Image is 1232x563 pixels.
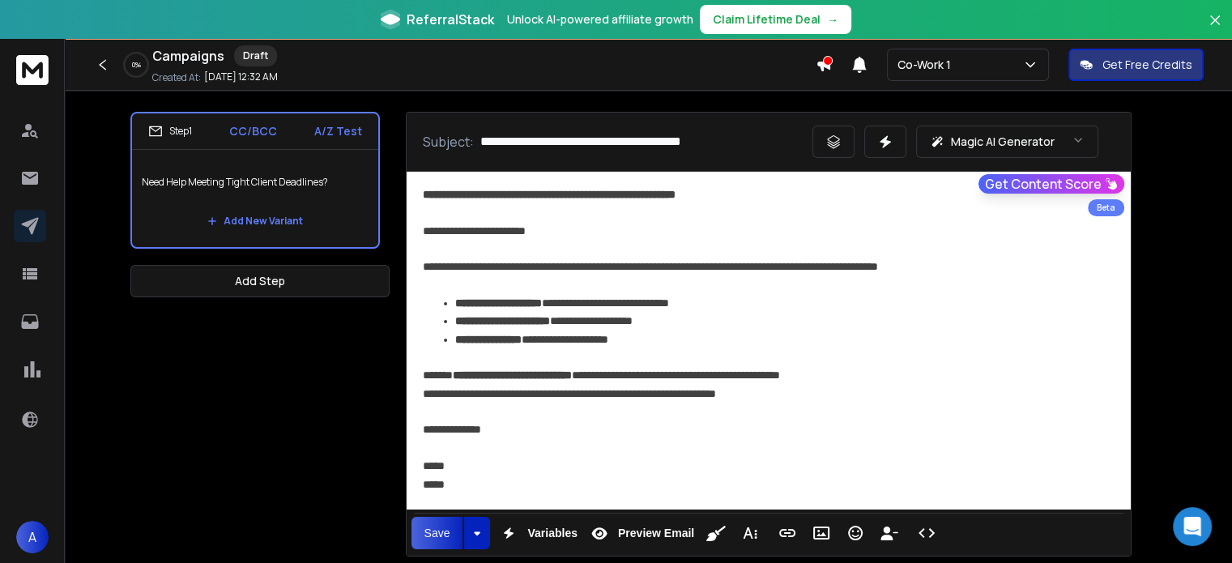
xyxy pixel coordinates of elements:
[229,123,277,139] p: CC/BCC
[314,123,362,139] p: A/Z Test
[1088,199,1124,216] div: Beta
[874,517,905,549] button: Insert Unsubscribe Link
[916,126,1098,158] button: Magic AI Generator
[897,57,957,73] p: Co-Work 1
[978,174,1124,194] button: Get Content Score
[423,132,474,151] p: Subject:
[615,527,697,540] span: Preview Email
[152,71,201,84] p: Created At:
[493,517,581,549] button: Variables
[132,60,141,70] p: 0 %
[411,517,463,549] button: Save
[407,10,494,29] span: ReferralStack
[911,517,942,549] button: Code View
[1204,10,1226,49] button: Close banner
[951,134,1055,150] p: Magic AI Generator
[772,517,803,549] button: Insert Link (Ctrl+K)
[1068,49,1204,81] button: Get Free Credits
[130,112,380,249] li: Step1CC/BCCA/Z TestNeed Help Meeting Tight Client Deadlines?Add New Variant
[142,160,369,205] p: Need Help Meeting Tight Client Deadlines?
[130,265,390,297] button: Add Step
[827,11,838,28] span: →
[806,517,837,549] button: Insert Image (Ctrl+P)
[16,521,49,553] button: A
[700,5,851,34] button: Claim Lifetime Deal→
[1173,507,1212,546] div: Open Intercom Messenger
[234,45,277,66] div: Draft
[194,205,316,237] button: Add New Variant
[204,70,278,83] p: [DATE] 12:32 AM
[148,124,192,139] div: Step 1
[701,517,731,549] button: Clean HTML
[507,11,693,28] p: Unlock AI-powered affiliate growth
[584,517,697,549] button: Preview Email
[524,527,581,540] span: Variables
[735,517,765,549] button: More Text
[152,46,224,66] h1: Campaigns
[840,517,871,549] button: Emoticons
[1102,57,1192,73] p: Get Free Credits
